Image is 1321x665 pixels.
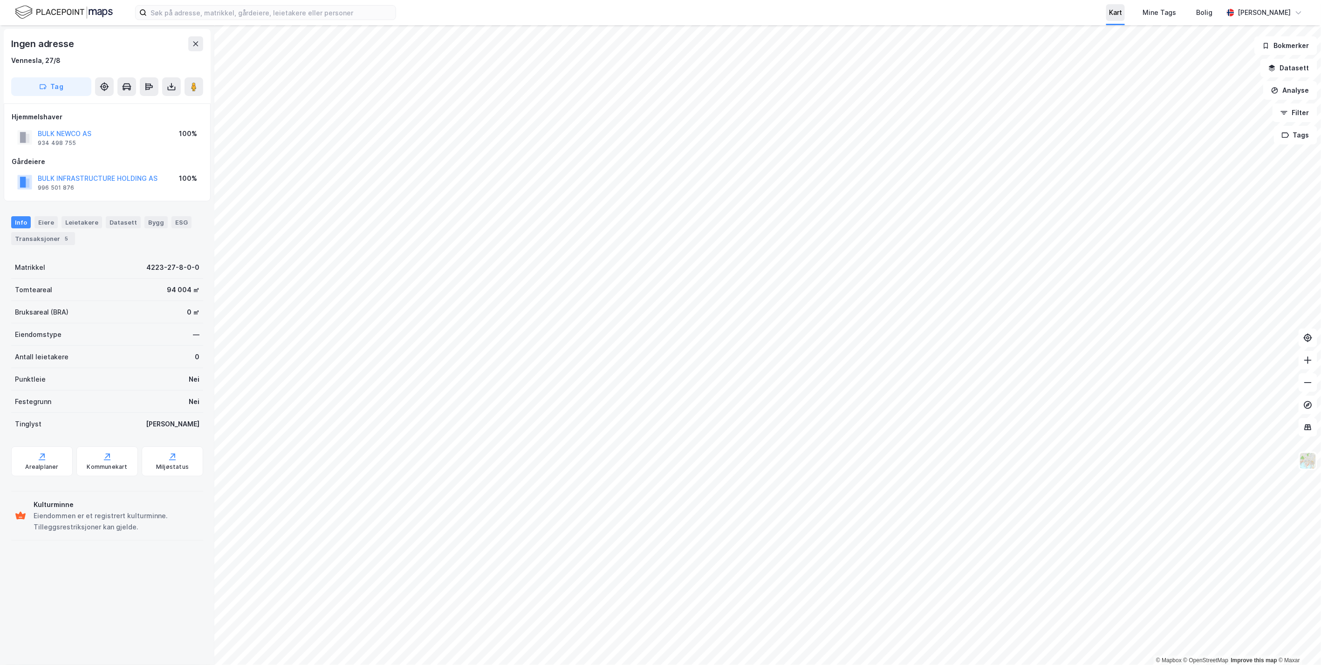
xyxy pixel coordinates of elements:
[1231,657,1277,664] a: Improve this map
[106,216,141,228] div: Datasett
[1254,36,1317,55] button: Bokmerker
[38,139,76,147] div: 934 498 755
[179,173,197,184] div: 100%
[11,232,75,245] div: Transaksjoner
[15,374,46,385] div: Punktleie
[15,4,113,21] img: logo.f888ab2527a4732fd821a326f86c7f29.svg
[147,6,396,20] input: Søk på adresse, matrikkel, gårdeiere, leietakere eller personer
[12,156,203,167] div: Gårdeiere
[11,77,91,96] button: Tag
[1273,103,1317,122] button: Filter
[146,262,199,273] div: 4223-27-8-0-0
[34,216,58,228] div: Eiere
[1184,657,1229,664] a: OpenStreetMap
[1109,7,1122,18] div: Kart
[15,262,45,273] div: Matrikkel
[11,216,31,228] div: Info
[146,418,199,430] div: [PERSON_NAME]
[15,329,62,340] div: Eiendomstype
[1263,81,1317,100] button: Analyse
[189,374,199,385] div: Nei
[1274,620,1321,665] div: Kontrollprogram for chat
[34,499,199,510] div: Kulturminne
[167,284,199,295] div: 94 004 ㎡
[34,510,199,533] div: Eiendommen er et registrert kulturminne. Tilleggsrestriksjoner kan gjelde.
[179,128,197,139] div: 100%
[62,216,102,228] div: Leietakere
[25,463,58,471] div: Arealplaner
[1143,7,1176,18] div: Mine Tags
[1299,452,1317,470] img: Z
[38,184,74,192] div: 996 501 876
[189,396,199,407] div: Nei
[1197,7,1213,18] div: Bolig
[187,307,199,318] div: 0 ㎡
[87,463,127,471] div: Kommunekart
[15,307,68,318] div: Bruksareal (BRA)
[15,396,51,407] div: Festegrunn
[15,418,41,430] div: Tinglyst
[1238,7,1291,18] div: [PERSON_NAME]
[11,55,61,66] div: Vennesla, 27/8
[156,463,189,471] div: Miljøstatus
[1156,657,1182,664] a: Mapbox
[1274,126,1317,144] button: Tags
[15,351,68,363] div: Antall leietakere
[11,36,75,51] div: Ingen adresse
[12,111,203,123] div: Hjemmelshaver
[144,216,168,228] div: Bygg
[193,329,199,340] div: —
[195,351,199,363] div: 0
[1260,59,1317,77] button: Datasett
[1274,620,1321,665] iframe: Chat Widget
[62,234,71,243] div: 5
[15,284,52,295] div: Tomteareal
[171,216,192,228] div: ESG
